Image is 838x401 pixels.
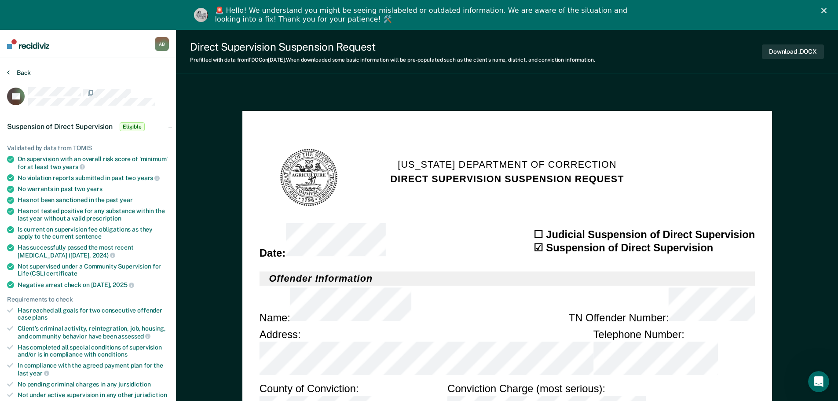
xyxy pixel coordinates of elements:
div: No warrants in past two [18,185,169,193]
div: Name : [259,287,411,324]
div: Telephone Number : [593,328,754,378]
span: plans [32,314,47,321]
h2: Offender Information [259,271,754,285]
h2: DIRECT SUPERVISION SUSPENSION REQUEST [390,172,624,186]
div: Prefilled with data from TDOC on [DATE] . When downloaded some basic information will be pre-popu... [190,57,595,63]
div: Not supervised under a Community Supervision for Life (CSL) [18,263,169,278]
div: Client’s criminal activity, reintegration, job, housing, and community behavior have been [18,325,169,340]
span: sentence [75,233,102,240]
div: TN Offender Number : [568,287,754,324]
span: jursidiction [118,381,150,388]
div: Has reached all goals for two consecutive offender case [18,307,169,322]
span: assessed [118,333,150,340]
iframe: Intercom live chat [808,371,829,392]
button: AB [155,37,169,51]
div: No violation reports submitted in past two [18,174,169,182]
img: Profile image for Kim [194,8,208,22]
div: A B [155,37,169,51]
div: Validated by data from TOMIS [7,144,169,152]
div: Negative arrest check on [DATE], [18,281,169,289]
span: prescription [86,215,121,222]
div: In compliance with the agreed payment plan for the last [18,362,169,377]
span: years [87,185,102,192]
span: jurisdiction [135,391,167,398]
div: No pending criminal charges in any [18,381,169,388]
h1: [US_STATE] Department of Correction [398,158,616,172]
span: years [137,174,160,181]
div: Direct Supervision Suspension Request [190,40,595,53]
div: Not under active supervision in any other [18,391,169,399]
span: Suspension of Direct Supervision [7,122,113,131]
div: Address : [259,328,593,378]
div: Is current on supervision fee obligations as they apply to the current [18,226,169,241]
span: conditions [98,351,128,358]
div: Date : [259,223,385,260]
span: 2025 [113,281,134,288]
span: certificate [46,270,77,277]
span: year [29,370,49,377]
div: Has successfully passed the most recent [MEDICAL_DATA] ([DATE], [18,244,169,259]
div: Has not tested positive for any substance within the last year without a valid [18,207,169,222]
span: Eligible [120,122,145,131]
div: ☐ Judicial Suspension of Direct Supervision [534,228,755,242]
div: Requirements to check [7,296,169,303]
span: 2024) [92,252,115,259]
button: Back [7,69,31,77]
button: Download .DOCX [762,44,824,59]
img: Recidiviz [7,39,49,49]
div: Has not been sanctioned in the past [18,196,169,204]
div: 🚨 Hello! We understand you might be seeing mislabeled or outdated information. We are aware of th... [215,6,630,24]
span: year [120,196,132,203]
span: years [62,163,85,170]
div: On supervision with an overall risk score of 'minimum' for at least two [18,155,169,170]
div: Has completed all special conditions of supervision and/or is in compliance with [18,344,169,359]
div: Close [821,8,830,13]
div: ☑ Suspension of Direct Supervision [534,242,755,255]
